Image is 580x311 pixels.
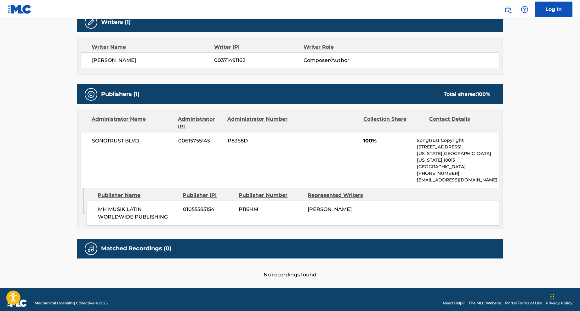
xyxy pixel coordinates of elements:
[417,144,499,150] p: [STREET_ADDRESS],
[178,137,223,145] span: 00615755145
[101,19,131,26] h5: Writers (1)
[228,137,289,145] span: P8368D
[417,170,499,177] p: [PHONE_NUMBER]
[183,206,234,213] span: 01055585154
[304,57,385,64] span: Composer/Author
[550,287,554,306] div: Drag
[92,115,173,131] div: Administrator Name
[444,91,490,98] div: Total shares:
[363,137,412,145] span: 100%
[92,43,214,51] div: Writer Name
[417,164,499,170] p: [GEOGRAPHIC_DATA]
[77,258,503,279] div: No recordings found
[469,300,501,306] a: The MLC Website
[87,19,95,26] img: Writers
[87,91,95,98] img: Publishers
[417,150,499,164] p: [US_STATE][GEOGRAPHIC_DATA][US_STATE] 10013
[239,206,303,213] span: P116HM
[8,5,32,14] img: MLC Logo
[535,2,572,17] a: Log In
[504,6,512,13] img: search
[239,192,303,199] div: Publisher Number
[183,192,234,199] div: Publisher IPI
[502,3,515,16] a: Public Search
[308,206,352,212] span: [PERSON_NAME]
[304,43,385,51] div: Writer Role
[101,91,139,98] h5: Publishers (1)
[505,300,542,306] a: Portal Terms of Use
[227,115,288,131] div: Administrator Number
[214,43,304,51] div: Writer IPI
[443,300,465,306] a: Need Help?
[429,115,490,131] div: Contact Details
[417,137,499,144] p: Songtrust Copyright
[214,57,304,64] span: 00371491162
[101,245,171,252] h5: Matched Recordings (0)
[92,57,214,64] span: [PERSON_NAME]
[178,115,223,131] div: Administrator IPI
[35,300,108,306] span: Mechanical Licensing Collective © 2025
[98,206,178,221] span: MH MUSIK LATIN WORLDWIDE PUBLISHING
[546,300,572,306] a: Privacy Policy
[521,6,528,13] img: help
[92,137,173,145] span: SONGTRUST BLVD
[98,192,178,199] div: Publisher Name
[477,91,490,97] span: 100 %
[549,281,580,311] iframe: Chat Widget
[87,245,95,253] img: Matched Recordings
[308,192,372,199] div: Represented Writers
[518,3,531,16] div: Help
[8,299,27,307] img: logo
[363,115,424,131] div: Collection Share
[417,177,499,183] p: [EMAIL_ADDRESS][DOMAIN_NAME]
